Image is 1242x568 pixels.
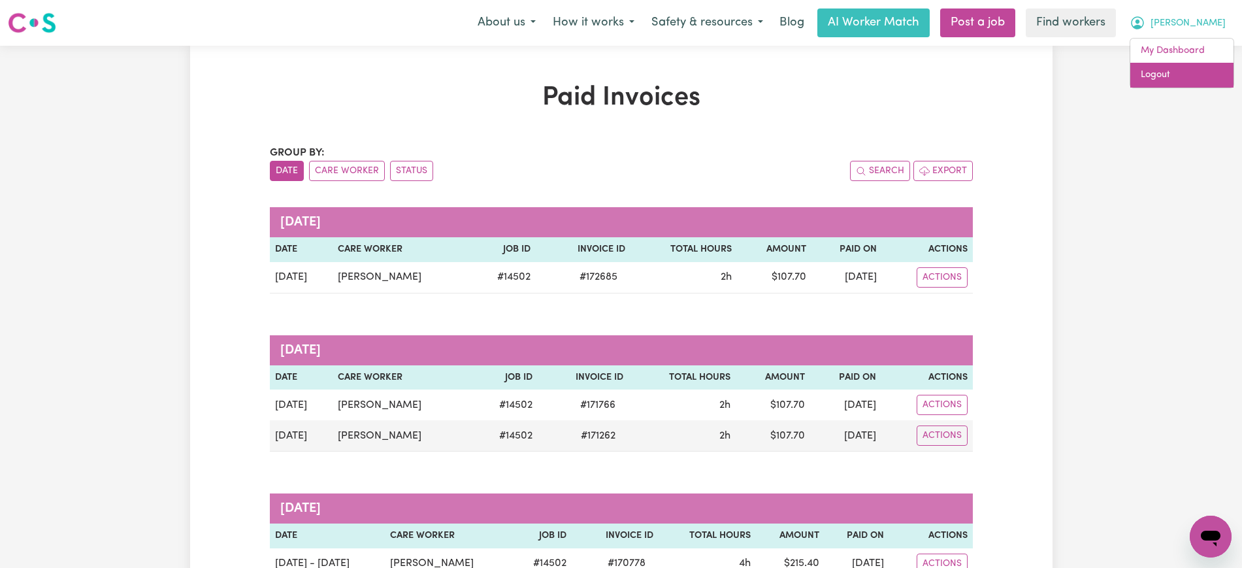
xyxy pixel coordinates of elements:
[736,365,810,390] th: Amount
[772,8,812,37] a: Blog
[385,524,512,548] th: Care Worker
[270,390,333,420] td: [DATE]
[8,8,56,38] a: Careseekers logo
[719,400,730,410] span: 2 hours
[810,420,881,452] td: [DATE]
[629,365,735,390] th: Total Hours
[736,390,810,420] td: $ 107.70
[270,524,385,548] th: Date
[270,82,973,114] h1: Paid Invoices
[810,390,881,420] td: [DATE]
[1026,8,1116,37] a: Find workers
[917,267,968,288] button: Actions
[917,395,968,415] button: Actions
[810,365,881,390] th: Paid On
[309,161,385,181] button: sort invoices by care worker
[270,207,973,237] caption: [DATE]
[1190,516,1232,558] iframe: Button to launch messaging window
[850,161,910,181] button: Search
[270,262,333,293] td: [DATE]
[270,365,333,390] th: Date
[719,431,730,441] span: 2 hours
[737,237,811,262] th: Amount
[881,365,973,390] th: Actions
[643,9,772,37] button: Safety & resources
[940,8,1015,37] a: Post a job
[811,262,882,293] td: [DATE]
[817,8,930,37] a: AI Worker Match
[736,420,810,452] td: $ 107.70
[1130,39,1234,63] a: My Dashboard
[1151,16,1226,31] span: [PERSON_NAME]
[737,262,811,293] td: $ 107.70
[333,420,472,452] td: [PERSON_NAME]
[630,237,737,262] th: Total Hours
[270,148,325,158] span: Group by:
[333,390,472,420] td: [PERSON_NAME]
[544,9,643,37] button: How it works
[512,524,572,548] th: Job ID
[270,493,973,524] caption: [DATE]
[472,420,538,452] td: # 14502
[659,524,756,548] th: Total Hours
[333,237,472,262] th: Care Worker
[882,237,973,262] th: Actions
[917,426,968,446] button: Actions
[471,262,536,293] td: # 14502
[469,9,544,37] button: About us
[538,365,629,390] th: Invoice ID
[721,272,732,282] span: 2 hours
[825,524,889,548] th: Paid On
[1121,9,1234,37] button: My Account
[889,524,973,548] th: Actions
[270,420,333,452] td: [DATE]
[333,262,472,293] td: [PERSON_NAME]
[1130,38,1234,88] div: My Account
[270,335,973,365] caption: [DATE]
[1130,63,1234,88] a: Logout
[536,237,630,262] th: Invoice ID
[573,428,623,444] span: # 171262
[472,390,538,420] td: # 14502
[333,365,472,390] th: Care Worker
[572,524,659,548] th: Invoice ID
[572,397,623,413] span: # 171766
[572,269,625,285] span: # 172685
[390,161,433,181] button: sort invoices by paid status
[472,365,538,390] th: Job ID
[913,161,973,181] button: Export
[471,237,536,262] th: Job ID
[270,237,333,262] th: Date
[811,237,882,262] th: Paid On
[270,161,304,181] button: sort invoices by date
[8,11,56,35] img: Careseekers logo
[756,524,824,548] th: Amount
